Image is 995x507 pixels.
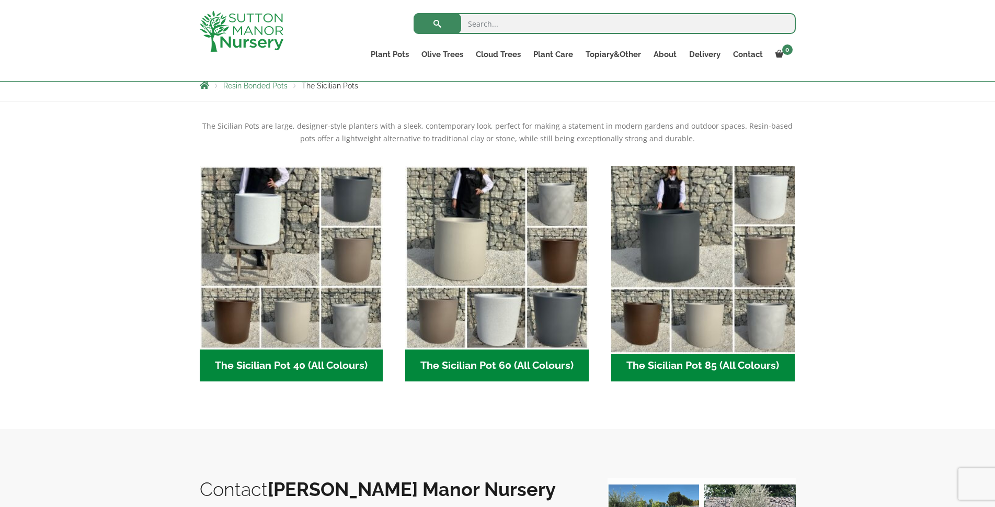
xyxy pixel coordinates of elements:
[405,166,589,350] img: The Sicilian Pot 60 (All Colours)
[200,81,796,89] nav: Breadcrumbs
[223,82,288,90] a: Resin Bonded Pots
[200,350,383,382] h2: The Sicilian Pot 40 (All Colours)
[611,166,795,381] a: Visit product category The Sicilian Pot 85 (All Colours)
[611,350,795,382] h2: The Sicilian Pot 85 (All Colours)
[527,47,579,62] a: Plant Care
[683,47,727,62] a: Delivery
[405,350,589,382] h2: The Sicilian Pot 60 (All Colours)
[647,47,683,62] a: About
[405,166,589,381] a: Visit product category The Sicilian Pot 60 (All Colours)
[200,120,796,145] p: The Sicilian Pots are large, designer-style planters with a sleek, contemporary look, perfect for...
[200,166,383,381] a: Visit product category The Sicilian Pot 40 (All Colours)
[415,47,470,62] a: Olive Trees
[579,47,647,62] a: Topiary&Other
[769,47,796,62] a: 0
[302,82,358,90] span: The Sicilian Pots
[727,47,769,62] a: Contact
[200,10,283,52] img: logo
[607,161,799,354] img: The Sicilian Pot 85 (All Colours)
[200,166,383,350] img: The Sicilian Pot 40 (All Colours)
[470,47,527,62] a: Cloud Trees
[364,47,415,62] a: Plant Pots
[414,13,796,34] input: Search...
[782,44,793,55] span: 0
[268,478,556,500] b: [PERSON_NAME] Manor Nursery
[200,478,587,500] h2: Contact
